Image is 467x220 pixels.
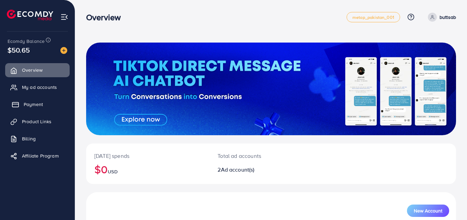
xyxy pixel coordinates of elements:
[94,163,201,176] h2: $0
[86,12,126,22] h3: Overview
[5,115,70,128] a: Product Links
[60,47,67,54] img: image
[407,205,449,217] button: New Account
[7,10,53,20] img: logo
[22,84,57,91] span: My ad accounts
[425,13,456,22] a: buttsab
[22,152,59,159] span: Affiliate Program
[221,166,255,173] span: Ad account(s)
[5,132,70,146] a: Billing
[5,80,70,94] a: My ad accounts
[414,208,442,213] span: New Account
[5,63,70,77] a: Overview
[22,67,43,73] span: Overview
[218,166,294,173] h2: 2
[22,118,51,125] span: Product Links
[108,168,117,175] span: USD
[438,189,462,215] iframe: Chat
[5,149,70,163] a: Affiliate Program
[94,152,201,160] p: [DATE] spends
[218,152,294,160] p: Total ad accounts
[352,15,394,20] span: metap_pakistan_001
[8,38,45,45] span: Ecomdy Balance
[347,12,400,22] a: metap_pakistan_001
[5,97,70,111] a: Payment
[22,135,36,142] span: Billing
[24,101,43,108] span: Payment
[440,13,456,21] p: buttsab
[60,13,68,21] img: menu
[8,45,30,55] span: $50.65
